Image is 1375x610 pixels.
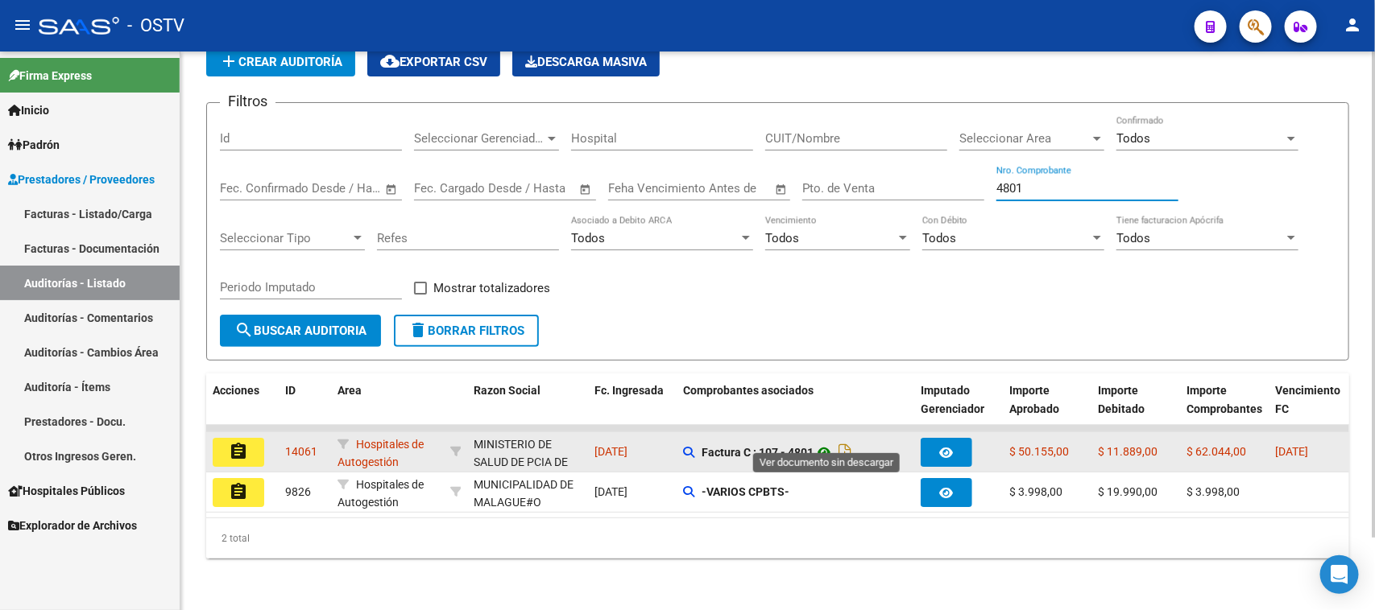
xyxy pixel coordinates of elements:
div: Open Intercom Messenger [1320,555,1359,594]
span: Todos [765,231,799,245]
span: Importe Aprobado [1009,384,1059,415]
div: MINISTERIO DE SALUD DE PCIA DE BSAS [474,435,582,490]
span: Vencimiento FC [1275,384,1340,415]
span: ID [285,384,296,397]
span: Todos [922,231,956,245]
button: Descarga Masiva [512,47,660,76]
span: Mostrar totalizadores [433,278,550,298]
span: Importe Comprobantes [1187,384,1262,415]
span: $ 3.998,00 [1187,485,1240,498]
span: Hospitales de Autogestión [338,478,424,509]
span: Borrar Filtros [408,324,524,338]
span: Descarga Masiva [525,55,647,69]
button: Exportar CSV [367,47,500,76]
span: Buscar Auditoria [234,324,367,338]
datatable-header-cell: Razon Social [467,373,588,444]
span: - OSTV [127,8,184,43]
span: 14061 [285,445,317,458]
div: MUNICIPALIDAD DE MALAGUE#O [474,476,582,513]
button: Crear Auditoría [206,47,355,76]
span: Hospitales de Autogestión [338,438,424,469]
span: Seleccionar Area [959,131,1090,146]
div: - 30626983398 [474,435,582,469]
input: Fecha inicio [414,181,479,196]
span: Fc. Ingresada [594,384,664,397]
mat-icon: menu [13,15,32,35]
mat-icon: search [234,320,254,340]
strong: -VARIOS CPBTS- [702,485,789,498]
span: Firma Express [8,67,92,84]
span: Imputado Gerenciador [921,384,984,415]
mat-icon: delete [408,320,428,340]
datatable-header-cell: Area [331,373,444,444]
strong: Factura C : 107 - 4801 [702,446,814,459]
span: Crear Auditoría [219,55,342,69]
button: Open calendar [577,180,595,199]
span: [DATE] [594,445,627,458]
datatable-header-cell: Importe Debitado [1091,373,1180,444]
h3: Filtros [220,90,275,113]
div: - 30637237159 [474,476,582,509]
input: Fecha inicio [220,181,285,196]
span: Todos [1116,131,1150,146]
mat-icon: person [1343,15,1362,35]
span: Todos [1116,231,1150,245]
button: Buscar Auditoria [220,315,381,347]
button: Borrar Filtros [394,315,539,347]
span: Razon Social [474,384,540,397]
span: Seleccionar Tipo [220,231,350,245]
mat-icon: assignment [229,442,248,461]
span: Prestadores / Proveedores [8,171,155,188]
datatable-header-cell: Vencimiento FC [1269,373,1357,444]
datatable-header-cell: Comprobantes asociados [677,373,914,444]
i: Descargar documento [835,439,855,465]
span: $ 62.044,00 [1187,445,1246,458]
span: Importe Debitado [1098,384,1145,415]
span: Seleccionar Gerenciador [414,131,545,146]
span: $ 3.998,00 [1009,485,1062,498]
span: 9826 [285,485,311,498]
datatable-header-cell: Fc. Ingresada [588,373,677,444]
span: $ 50.155,00 [1009,445,1069,458]
datatable-header-cell: ID [279,373,331,444]
mat-icon: cloud_download [380,52,400,71]
input: Fecha fin [300,181,378,196]
span: $ 11.889,00 [1098,445,1158,458]
datatable-header-cell: Imputado Gerenciador [914,373,1003,444]
span: Padrón [8,136,60,154]
span: Hospitales Públicos [8,482,125,500]
datatable-header-cell: Acciones [206,373,279,444]
span: Acciones [213,384,259,397]
span: $ 19.990,00 [1098,485,1158,498]
datatable-header-cell: Importe Aprobado [1003,373,1091,444]
div: 2 total [206,518,1349,558]
span: Comprobantes asociados [683,384,814,397]
span: Area [338,384,362,397]
datatable-header-cell: Importe Comprobantes [1180,373,1269,444]
span: Exportar CSV [380,55,487,69]
app-download-masive: Descarga masiva de comprobantes (adjuntos) [512,47,660,76]
span: Explorador de Archivos [8,517,137,534]
span: Todos [571,231,605,245]
span: Inicio [8,101,49,119]
input: Fecha fin [494,181,572,196]
span: [DATE] [1275,445,1308,458]
span: [DATE] [594,485,627,498]
mat-icon: add [219,52,238,71]
button: Open calendar [383,180,401,199]
button: Open calendar [772,180,791,199]
mat-icon: assignment [229,482,248,501]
